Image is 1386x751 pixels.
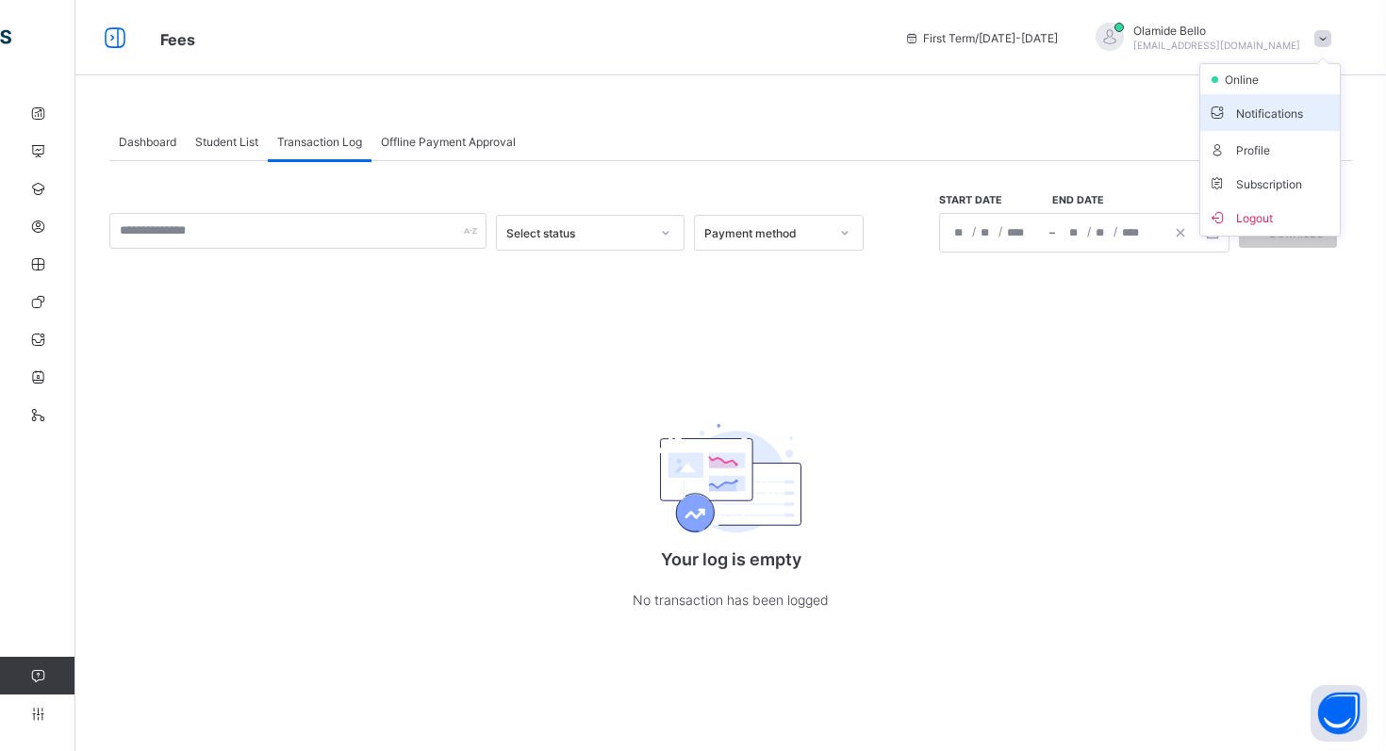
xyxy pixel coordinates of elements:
[381,135,516,149] span: Offline Payment Approval
[1200,199,1340,236] li: dropdown-list-item-buttom-7
[939,194,1052,206] span: Start date
[1133,24,1300,38] span: Olamide Bello
[660,424,801,537] img: emptyFees.b9d510d6f304bf9969c5d2a1967ba1bd.svg
[998,223,1002,239] span: /
[1208,177,1302,191] span: Subscription
[1200,64,1340,94] li: dropdown-list-item-null-2
[1200,131,1340,168] li: dropdown-list-item-text-4
[1208,206,1332,228] span: Logout
[904,31,1058,45] span: session/term information
[1049,224,1055,241] span: –
[1223,73,1270,87] span: online
[704,226,829,240] div: Payment method
[542,588,919,612] p: No transaction has been logged
[506,226,650,240] div: Select status
[1052,194,1165,206] span: End date
[1077,23,1341,54] div: OlamideBello
[542,549,919,569] p: Your log is empty
[195,135,258,149] span: Student List
[1087,223,1091,239] span: /
[1208,139,1332,160] span: Profile
[1200,94,1340,131] li: dropdown-list-item-text-3
[1114,223,1117,239] span: /
[1133,40,1300,51] span: [EMAIL_ADDRESS][DOMAIN_NAME]
[277,135,362,149] span: Transaction Log
[119,135,176,149] span: Dashboard
[1208,102,1332,123] span: Notifications
[1311,685,1367,742] button: Open asap
[972,223,976,239] span: /
[160,30,195,49] span: Fees
[542,372,919,649] div: Your log is empty
[1200,168,1340,199] li: dropdown-list-item-null-6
